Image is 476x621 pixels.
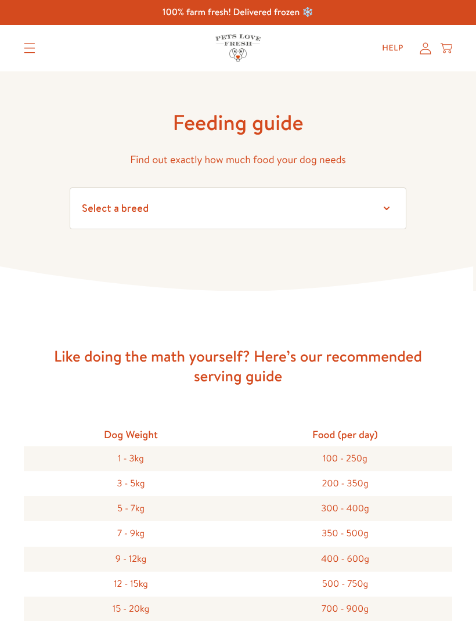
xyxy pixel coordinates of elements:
div: 300 - 400g [238,496,452,521]
div: 7 - 9kg [24,521,238,546]
img: Pets Love Fresh [215,34,261,62]
div: 3 - 5kg [24,471,238,496]
h1: Feeding guide [70,109,406,136]
div: 350 - 500g [238,521,452,546]
div: 5 - 7kg [24,496,238,521]
div: 500 - 750g [238,572,452,597]
div: 100 - 250g [238,446,452,471]
a: Help [373,37,413,60]
div: Dog Weight [24,423,238,446]
summary: Translation missing: en.sections.header.menu [15,34,45,63]
div: 200 - 350g [238,471,452,496]
h3: Like doing the math yourself? Here’s our recommended serving guide [52,346,424,387]
div: 12 - 15kg [24,572,238,597]
div: Food (per day) [238,423,452,446]
div: 400 - 600g [238,547,452,572]
div: 1 - 3kg [24,446,238,471]
p: Find out exactly how much food your dog needs [70,151,406,169]
div: 9 - 12kg [24,547,238,572]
